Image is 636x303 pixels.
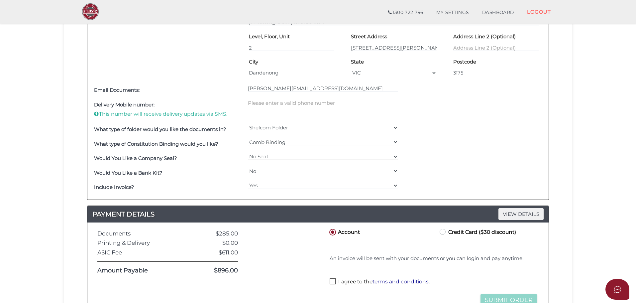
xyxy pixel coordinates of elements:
[94,87,140,93] b: Email Documents:
[249,34,290,40] h4: Level, Floor, Unit
[189,267,243,274] div: $896.00
[94,184,134,190] b: Include Invoice?
[92,249,189,256] div: ASIC Fee
[87,209,549,220] a: PAYMENT DETAILSVIEW DETAILS
[438,227,516,236] label: Credit Card ($30 discount)
[94,110,245,118] p: This number will receive delivery updates via SMS.
[476,6,521,19] a: DASHBOARD
[87,209,549,220] h4: PAYMENT DETAILS
[92,240,189,246] div: Printing & Delivery
[94,170,162,176] b: Would You Like a Bank Kit?
[328,227,360,236] label: Account
[189,240,243,246] div: $0.00
[498,208,544,220] span: VIEW DETAILS
[381,6,430,19] a: 1300 722 796
[249,59,258,65] h4: City
[372,278,429,285] a: terms and conditions
[189,230,243,237] div: $285.00
[92,267,189,274] div: Amount Payable
[520,5,557,19] a: LOGOUT
[249,69,334,76] input: City
[453,44,539,51] input: Address Line 2 (Optional)
[453,59,476,65] h4: Postcode
[605,279,629,300] button: Open asap
[351,44,436,51] input: Street Address
[249,44,334,51] input: Level, Floor, Unit
[94,126,226,132] b: What type of folder would you like the documents in?
[351,34,387,40] h4: Street Address
[248,99,398,106] input: Please enter a valid 10-digit phone number
[330,256,537,261] h4: An invoice will be sent with your documents or you can login and pay anytime.
[189,249,243,256] div: $611.00
[330,278,430,286] label: I agree to the .
[94,155,177,161] b: Would You Like a Company Seal?
[94,141,218,147] b: What type of Constitution Binding would you like?
[92,230,189,237] div: Documents
[94,101,155,108] b: Delivery Mobile number:
[351,59,364,65] h4: State
[453,34,516,40] h4: Address Line 2 (Optional)
[453,69,539,76] input: Postcode
[430,6,476,19] a: MY SETTINGS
